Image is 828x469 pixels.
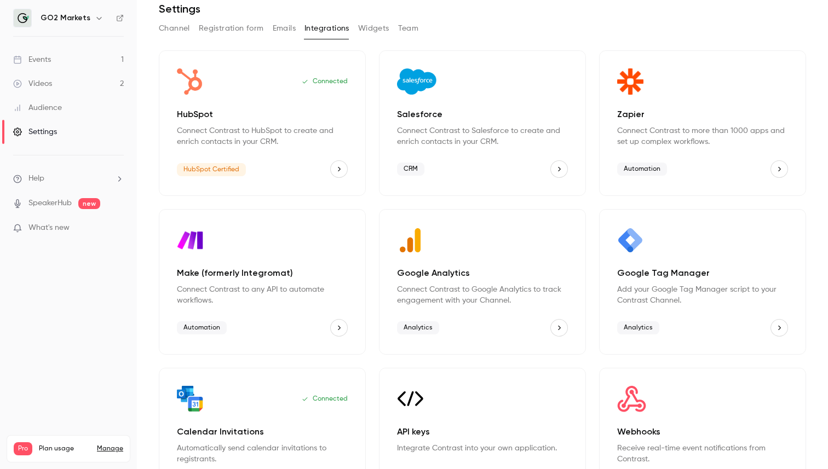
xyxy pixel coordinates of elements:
[617,108,788,121] p: Zapier
[159,209,366,355] div: Make (formerly Integromat)
[771,319,788,337] button: Google Tag Manager
[397,108,568,121] p: Salesforce
[330,319,348,337] button: Make (formerly Integromat)
[397,425,568,438] p: API keys
[599,50,806,196] div: Zapier
[199,20,264,37] button: Registration form
[14,442,32,455] span: Pro
[617,443,788,465] p: Receive real-time event notifications from Contrast.
[397,267,568,280] p: Google Analytics
[358,20,389,37] button: Widgets
[177,125,348,147] p: Connect Contrast to HubSpot to create and enrich contacts in your CRM.
[617,284,788,306] p: Add your Google Tag Manager script to your Contrast Channel.
[177,321,227,334] span: Automation
[177,443,348,465] p: Automatically send calendar invitations to registrants.
[397,125,568,147] p: Connect Contrast to Salesforce to create and enrich contacts in your CRM.
[330,160,348,178] button: HubSpot
[159,2,200,15] h1: Settings
[379,50,586,196] div: Salesforce
[617,425,788,438] p: Webhooks
[177,108,348,121] p: HubSpot
[273,20,296,37] button: Emails
[14,9,31,27] img: GO2 Markets
[97,444,123,453] a: Manage
[398,20,419,37] button: Team
[13,126,57,137] div: Settings
[617,267,788,280] p: Google Tag Manager
[304,20,349,37] button: Integrations
[13,54,51,65] div: Events
[28,173,44,184] span: Help
[550,160,568,178] button: Salesforce
[111,223,124,233] iframe: Noticeable Trigger
[302,395,348,403] p: Connected
[13,102,62,113] div: Audience
[159,20,190,37] button: Channel
[28,198,72,209] a: SpeakerHub
[379,209,586,355] div: Google Analytics
[617,125,788,147] p: Connect Contrast to more than 1000 apps and set up complex workflows.
[617,163,667,176] span: Automation
[177,163,246,176] span: HubSpot Certified
[39,444,90,453] span: Plan usage
[177,284,348,306] p: Connect Contrast to any API to automate workflows.
[302,77,348,86] p: Connected
[177,425,348,438] p: Calendar Invitations
[159,50,366,196] div: HubSpot
[771,160,788,178] button: Zapier
[617,321,659,334] span: Analytics
[177,267,348,280] p: Make (formerly Integromat)
[397,443,568,454] p: Integrate Contrast into your own application.
[397,163,424,176] span: CRM
[41,13,90,24] h6: GO2 Markets
[28,222,70,234] span: What's new
[397,284,568,306] p: Connect Contrast to Google Analytics to track engagement with your Channel.
[13,173,124,184] li: help-dropdown-opener
[550,319,568,337] button: Google Analytics
[599,209,806,355] div: Google Tag Manager
[78,198,100,209] span: new
[13,78,52,89] div: Videos
[397,321,439,334] span: Analytics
